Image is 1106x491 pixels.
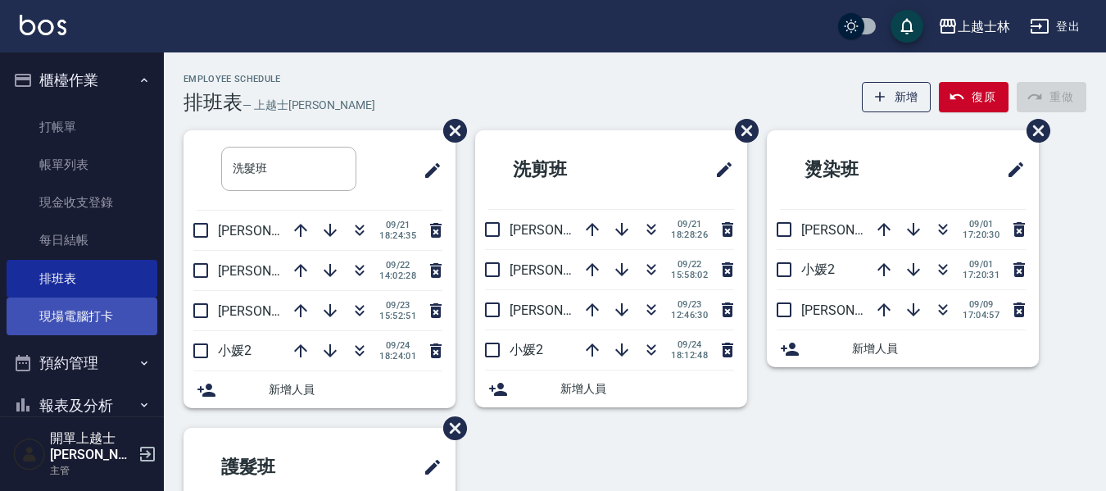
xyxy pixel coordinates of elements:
[184,74,375,84] h2: Employee Schedule
[705,150,734,189] span: 修改班表的標題
[510,302,623,318] span: [PERSON_NAME]12
[963,219,999,230] span: 09/01
[671,230,708,240] span: 18:28:26
[671,219,708,230] span: 09/21
[7,260,157,298] a: 排班表
[269,381,442,398] span: 新增人員
[431,404,469,452] span: 刪除班表
[963,299,999,310] span: 09/09
[7,59,157,102] button: 櫃檯作業
[413,448,442,487] span: 修改班表的標題
[963,230,999,240] span: 17:20:30
[801,222,907,238] span: [PERSON_NAME]8
[801,302,914,318] span: [PERSON_NAME]12
[1014,107,1053,155] span: 刪除班表
[671,259,708,270] span: 09/22
[379,220,416,230] span: 09/21
[379,340,416,351] span: 09/24
[218,343,252,358] span: 小媛2
[50,430,134,463] h5: 開單上越士[PERSON_NAME]
[243,97,375,114] h6: — 上越士[PERSON_NAME]
[184,91,243,114] h3: 排班表
[767,330,1039,367] div: 新增人員
[891,10,923,43] button: save
[7,298,157,335] a: 現場電腦打卡
[671,350,708,361] span: 18:12:48
[996,150,1026,189] span: 修改班表的標題
[413,151,442,190] span: 修改班表的標題
[963,259,999,270] span: 09/01
[963,310,999,321] span: 17:04:57
[958,16,1010,37] div: 上越士林
[671,339,708,350] span: 09/24
[1023,11,1086,42] button: 登出
[7,342,157,384] button: 預約管理
[13,438,46,471] img: Person
[379,260,416,271] span: 09/22
[218,223,331,239] span: [PERSON_NAME]12
[221,147,356,191] input: 排版標題
[852,340,1026,357] span: 新增人員
[671,270,708,280] span: 15:58:02
[379,230,416,241] span: 18:24:35
[7,221,157,259] a: 每日結帳
[184,371,456,408] div: 新增人員
[379,351,416,361] span: 18:24:01
[510,262,623,278] span: [PERSON_NAME]12
[963,270,999,280] span: 17:20:31
[218,263,331,279] span: [PERSON_NAME]12
[671,310,708,321] span: 12:46:30
[475,371,747,407] div: 新增人員
[20,15,66,35] img: Logo
[723,107,761,155] span: 刪除班表
[671,299,708,310] span: 09/23
[379,271,416,281] span: 14:02:28
[801,261,835,277] span: 小媛2
[931,10,1017,43] button: 上越士林
[7,108,157,146] a: 打帳單
[379,311,416,321] span: 15:52:51
[939,82,1009,112] button: 復原
[510,222,615,238] span: [PERSON_NAME]8
[50,463,134,478] p: 主管
[560,380,734,398] span: 新增人員
[431,107,469,155] span: 刪除班表
[862,82,931,112] button: 新增
[510,342,543,357] span: 小媛2
[379,300,416,311] span: 09/23
[7,184,157,221] a: 現金收支登錄
[7,146,157,184] a: 帳單列表
[780,140,940,199] h2: 燙染班
[488,140,648,199] h2: 洗剪班
[7,384,157,427] button: 報表及分析
[218,303,324,319] span: [PERSON_NAME]8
